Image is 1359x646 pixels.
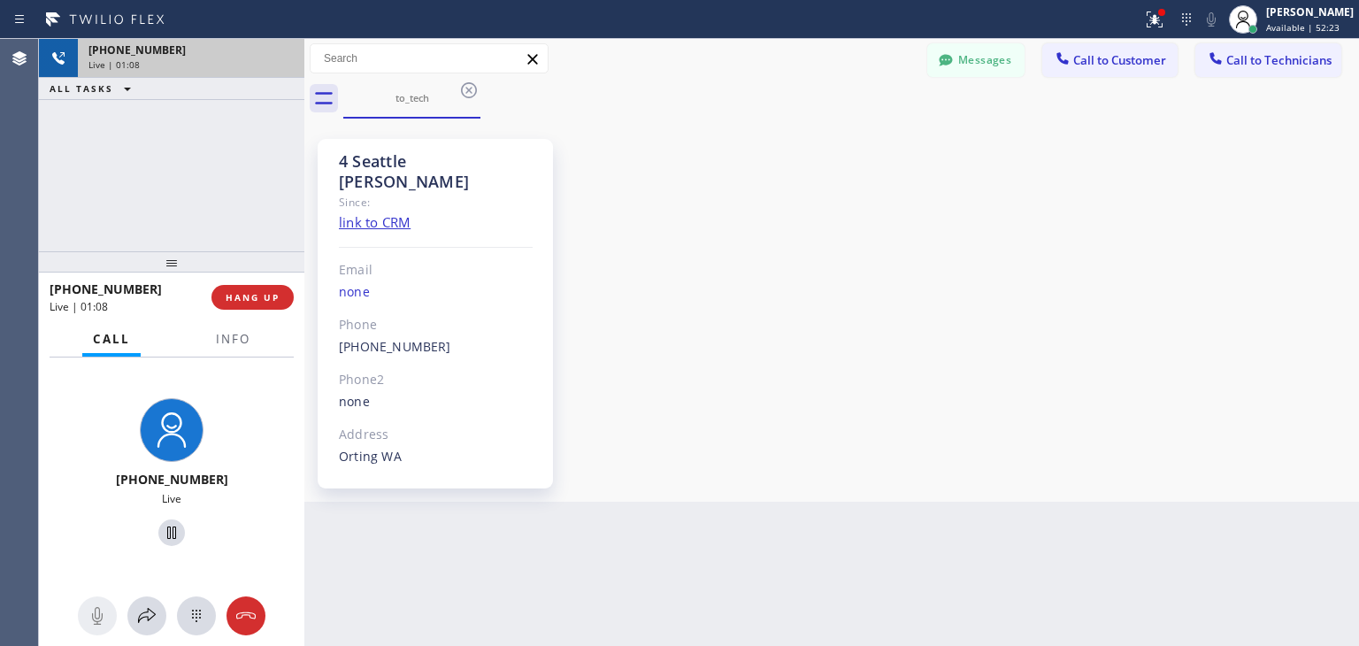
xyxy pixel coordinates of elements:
[1199,7,1224,32] button: Mute
[339,282,533,303] div: none
[339,192,533,212] div: Since:
[88,42,186,58] span: [PHONE_NUMBER]
[50,82,113,95] span: ALL TASKS
[205,322,261,357] button: Info
[88,58,140,71] span: Live | 01:08
[39,78,149,99] button: ALL TASKS
[158,519,185,546] button: Hold Customer
[82,322,141,357] button: Call
[50,281,162,297] span: [PHONE_NUMBER]
[93,331,130,347] span: Call
[339,447,533,467] div: Orting WA
[127,596,166,635] button: Open directory
[50,299,108,314] span: Live | 01:08
[211,285,294,310] button: HANG UP
[345,91,479,104] div: to_tech
[1042,43,1178,77] button: Call to Customer
[177,596,216,635] button: Open dialpad
[226,596,265,635] button: Hang up
[339,370,533,390] div: Phone2
[339,315,533,335] div: Phone
[339,260,533,281] div: Email
[1266,4,1354,19] div: [PERSON_NAME]
[162,491,181,506] span: Live
[1195,43,1341,77] button: Call to Technicians
[116,471,228,488] span: [PHONE_NUMBER]
[78,596,117,635] button: Mute
[339,151,533,192] div: 4 Seattle [PERSON_NAME]
[1266,21,1340,34] span: Available | 52:23
[311,44,548,73] input: Search
[1073,52,1166,68] span: Call to Customer
[339,213,411,231] a: link to CRM
[339,338,451,355] a: [PHONE_NUMBER]
[226,291,280,304] span: HANG UP
[927,43,1025,77] button: Messages
[339,392,533,412] div: none
[1226,52,1332,68] span: Call to Technicians
[216,331,250,347] span: Info
[339,425,533,445] div: Address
